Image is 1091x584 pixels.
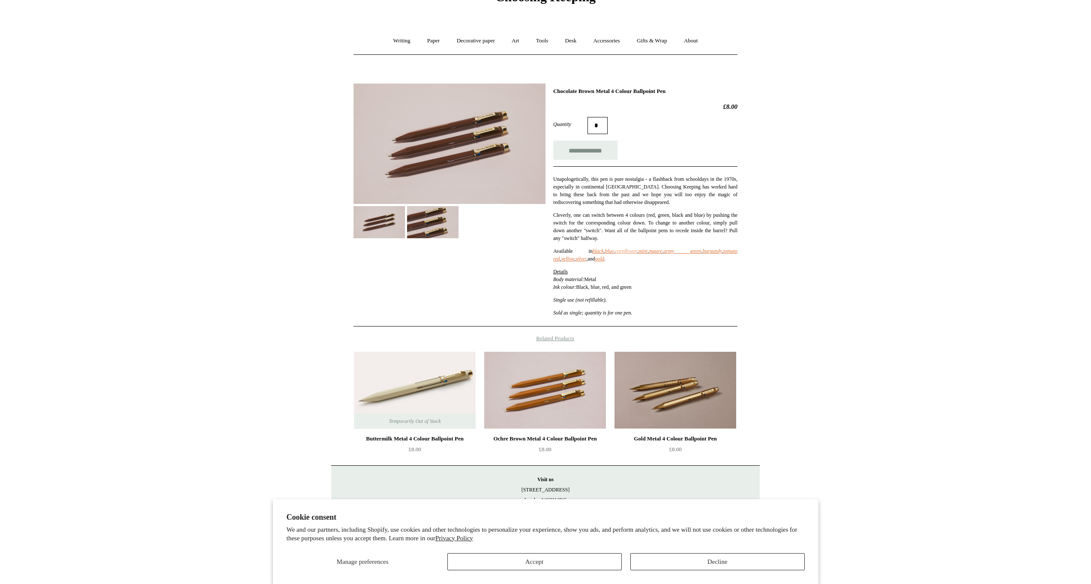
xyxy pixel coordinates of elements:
a: Buttermilk Metal 4 Colour Ballpoint Pen £8.00 [354,434,476,469]
span: Temporarily Out of Stock [380,413,449,429]
a: silver [575,256,586,262]
i: , [574,256,575,262]
a: gold [595,256,604,262]
img: Chocolate Brown Metal 4 Colour Ballpoint Pen [354,206,405,238]
h2: £8.00 [553,103,737,111]
button: Accept [447,553,622,570]
img: Ochre Brown Metal 4 Colour Ballpoint Pen [484,352,606,429]
img: Chocolate Brown Metal 4 Colour Ballpoint Pen [354,84,545,204]
i: , [647,248,649,254]
i: Body material: [553,276,584,282]
a: Writing [386,30,418,52]
span: £8.00 [539,446,551,452]
a: mauve [649,248,662,254]
a: Paper [420,30,448,52]
h1: Chocolate Brown Metal 4 Colour Ballpoint Pen [553,88,737,95]
a: Desk [557,30,584,52]
i: , [586,256,587,262]
p: [STREET_ADDRESS] London WC2H 9NS [DATE] - [DATE] 10:30am to 5:30pm [DATE] 10.30am to 6pm [DATE] 1... [340,474,751,546]
span: £8.00 [408,446,421,452]
p: Cleverly, one can switch between 4 colours (red, green, black and blue) by pushing the switch for... [553,211,737,242]
span: £8.00 [669,446,681,452]
a: Art [504,30,527,52]
label: Quantity [553,120,587,128]
img: Gold Metal 4 Colour Ballpoint Pen [614,352,736,429]
span: Details [553,269,568,275]
div: Gold Metal 4 Colour Ballpoint Pen [617,434,734,444]
a: army green [663,248,701,254]
span: Manage preferences [336,558,388,565]
h2: Cookie consent [287,513,805,522]
div: Ochre Brown Metal 4 Colour Ballpoint Pen [486,434,604,444]
i: , [614,248,615,254]
a: yellow [561,256,574,262]
a: About [676,30,706,52]
a: black [593,248,604,254]
i: , [604,248,605,254]
a: Ochre Brown Metal 4 Colour Ballpoint Pen Ochre Brown Metal 4 Colour Ballpoint Pen [484,352,606,429]
a: mint [638,248,647,254]
span: Available in and . [553,248,737,262]
a: Gold Metal 4 Colour Ballpoint Pen Gold Metal 4 Colour Ballpoint Pen [614,352,736,429]
i: , [722,248,723,254]
i: , [662,248,663,254]
em: Single use (not refillable). [553,297,608,303]
i: , [637,248,638,254]
a: Gold Metal 4 Colour Ballpoint Pen £8.00 [614,434,736,469]
a: Tools [528,30,556,52]
a: Ochre Brown Metal 4 Colour Ballpoint Pen £8.00 [484,434,606,469]
p: We and our partners, including Shopify, use cookies and other technologies to personalize your ex... [287,526,805,542]
h4: Related Products [331,335,760,342]
div: Buttermilk Metal 4 Colour Ballpoint Pen [356,434,474,444]
a: Buttermilk Metal 4 Colour Ballpoint Pen Buttermilk Metal 4 Colour Ballpoint Pen Temporarily Out o... [354,352,476,429]
a: Decorative paper [449,30,503,52]
a: Privacy Policy [435,535,473,542]
em: Sold as single; quantity is for one pen. [553,310,632,316]
p: Unapologetically, this pen is pure nostalgia - a flashback from schooldays in the 1970s, especial... [553,175,737,206]
a: blue [605,248,614,254]
img: Chocolate Brown Metal 4 Colour Ballpoint Pen [407,206,459,238]
p: Metal Black, blue, red, and green [553,268,737,291]
i: , [560,256,561,262]
strong: Visit us [537,476,554,482]
a: Accessories [586,30,628,52]
button: Decline [630,553,805,570]
a: Gifts & Wrap [629,30,675,52]
a: cornflower [615,248,637,254]
i: , [701,248,703,254]
a: burgundy [703,248,722,254]
img: Buttermilk Metal 4 Colour Ballpoint Pen [354,352,476,429]
i: Ink colour: [553,284,576,290]
button: Manage preferences [287,553,439,570]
